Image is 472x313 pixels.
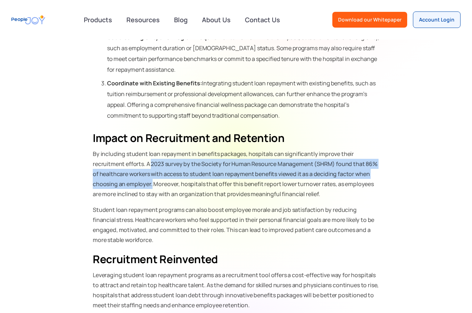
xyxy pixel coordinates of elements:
strong: Recruitment Reinvented [93,252,218,266]
div: Account Login [419,16,454,23]
p: Student loan repayment programs can also boost employee morale and job satisfaction by reducing f... [93,205,379,245]
p: By including student loan repayment in benefits packages, hospitals can significantly improve the... [93,149,379,199]
a: About Us [198,12,235,28]
li: To maximize the impact, establish criteria for eligibility, such as employment duration or [DEMOG... [107,32,379,75]
li: Integrating student loan repayment with existing benefits, such as tuition reimbursement or profe... [107,78,379,121]
a: Contact Us [241,12,284,28]
div: Products [80,13,116,27]
a: Account Login [413,11,461,28]
a: Resources [122,12,164,28]
a: Download our Whitepaper [332,12,407,28]
a: Blog [170,12,192,28]
strong: Coordinate with Existing Benefits: [107,79,202,87]
div: Download our Whitepaper [338,16,401,23]
a: home [11,12,45,28]
strong: Impact on Recruitment and Retention [93,131,285,145]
